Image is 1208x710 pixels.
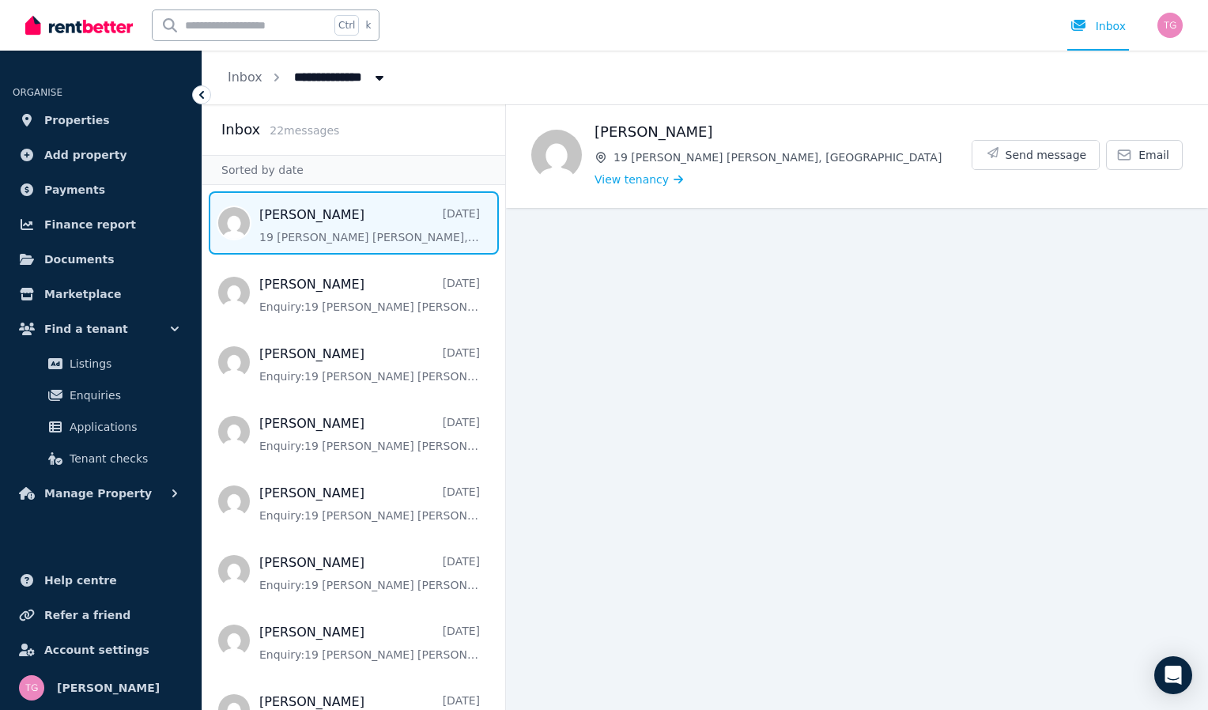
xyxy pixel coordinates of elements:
[13,478,189,509] button: Manage Property
[13,104,189,136] a: Properties
[70,354,176,373] span: Listings
[19,443,183,474] a: Tenant checks
[1006,147,1087,163] span: Send message
[44,319,128,338] span: Find a tenant
[595,172,683,187] a: View tenancy
[613,149,972,165] span: 19 [PERSON_NAME] [PERSON_NAME], [GEOGRAPHIC_DATA]
[595,121,972,143] h1: [PERSON_NAME]
[13,209,189,240] a: Finance report
[365,19,371,32] span: k
[44,215,136,234] span: Finance report
[1070,18,1126,34] div: Inbox
[259,484,480,523] a: [PERSON_NAME][DATE]Enquiry:19 [PERSON_NAME] [PERSON_NAME], [GEOGRAPHIC_DATA].
[44,571,117,590] span: Help centre
[259,414,480,454] a: [PERSON_NAME][DATE]Enquiry:19 [PERSON_NAME] [PERSON_NAME], [GEOGRAPHIC_DATA].
[13,87,62,98] span: ORGANISE
[1157,13,1183,38] img: Thomas Grant
[259,345,480,384] a: [PERSON_NAME][DATE]Enquiry:19 [PERSON_NAME] [PERSON_NAME], [GEOGRAPHIC_DATA].
[70,386,176,405] span: Enquiries
[25,13,133,37] img: RentBetter
[334,15,359,36] span: Ctrl
[972,141,1100,169] button: Send message
[259,206,480,245] a: [PERSON_NAME][DATE]19 [PERSON_NAME] [PERSON_NAME], [GEOGRAPHIC_DATA].
[19,380,183,411] a: Enquiries
[228,70,262,85] a: Inbox
[44,145,127,164] span: Add property
[13,244,189,275] a: Documents
[44,250,115,269] span: Documents
[13,565,189,596] a: Help centre
[44,606,130,625] span: Refer a friend
[1154,656,1192,694] div: Open Intercom Messenger
[19,411,183,443] a: Applications
[57,678,160,697] span: [PERSON_NAME]
[19,675,44,701] img: Thomas Grant
[13,139,189,171] a: Add property
[44,180,105,199] span: Payments
[44,285,121,304] span: Marketplace
[19,348,183,380] a: Listings
[13,313,189,345] button: Find a tenant
[13,278,189,310] a: Marketplace
[70,417,176,436] span: Applications
[13,599,189,631] a: Refer a friend
[259,623,480,663] a: [PERSON_NAME][DATE]Enquiry:19 [PERSON_NAME] [PERSON_NAME], [GEOGRAPHIC_DATA].
[259,553,480,593] a: [PERSON_NAME][DATE]Enquiry:19 [PERSON_NAME] [PERSON_NAME], [GEOGRAPHIC_DATA].
[531,130,582,180] img: Josephine Spence
[13,634,189,666] a: Account settings
[595,172,669,187] span: View tenancy
[44,484,152,503] span: Manage Property
[270,124,339,137] span: 22 message s
[1106,140,1183,170] a: Email
[221,119,260,141] h2: Inbox
[44,111,110,130] span: Properties
[259,275,480,315] a: [PERSON_NAME][DATE]Enquiry:19 [PERSON_NAME] [PERSON_NAME], [GEOGRAPHIC_DATA].
[44,640,149,659] span: Account settings
[1138,147,1169,163] span: Email
[70,449,176,468] span: Tenant checks
[202,51,413,104] nav: Breadcrumb
[13,174,189,206] a: Payments
[202,155,505,185] div: Sorted by date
